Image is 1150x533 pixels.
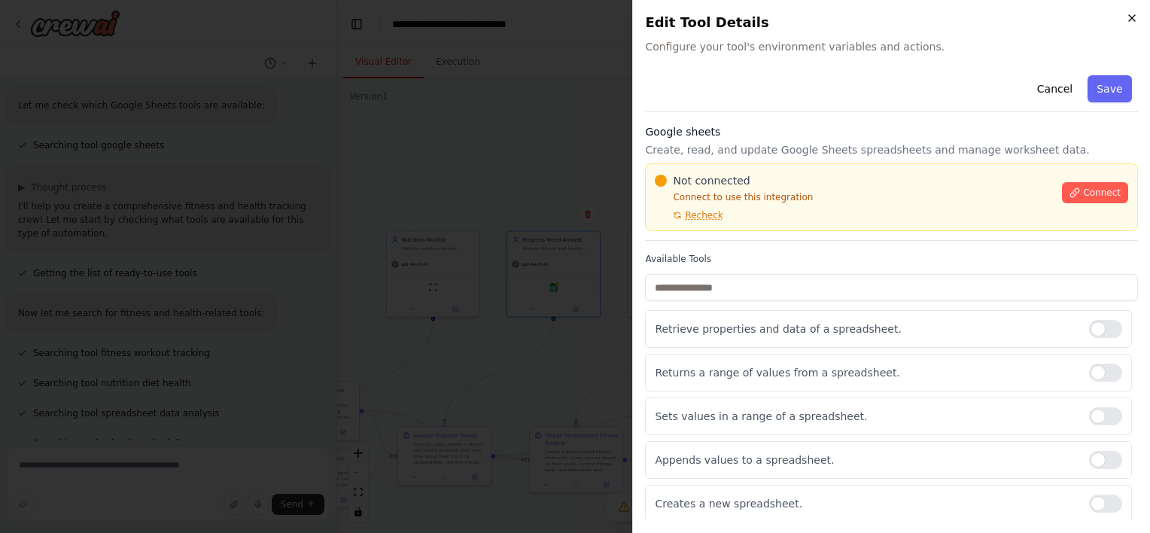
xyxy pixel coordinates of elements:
p: Appends values to a spreadsheet. [655,452,1077,468]
p: Create, read, and update Google Sheets spreadsheets and manage worksheet data. [645,142,1138,157]
h3: Google sheets [645,124,1138,139]
span: Configure your tool's environment variables and actions. [645,39,1138,54]
button: Recheck [655,209,723,221]
p: Creates a new spreadsheet. [655,496,1077,511]
button: Save [1088,75,1132,102]
span: Not connected [673,173,750,188]
button: Connect [1062,182,1128,203]
p: Retrieve properties and data of a spreadsheet. [655,321,1077,337]
p: Returns a range of values from a spreadsheet. [655,365,1077,380]
p: Sets values in a range of a spreadsheet. [655,409,1077,424]
h2: Edit Tool Details [645,12,1138,33]
label: Available Tools [645,253,1138,265]
button: Cancel [1028,75,1082,102]
p: Connect to use this integration [655,191,1053,203]
span: Recheck [685,209,723,221]
span: Connect [1083,187,1121,199]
